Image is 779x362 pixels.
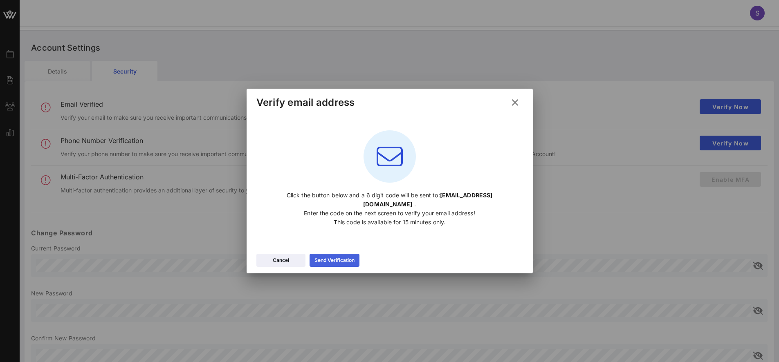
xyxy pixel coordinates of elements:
[310,254,359,267] button: Send Verification
[256,96,355,109] div: Verify email address
[314,256,355,264] div: Send Verification
[273,256,289,264] div: Cancel
[256,254,305,267] button: Cancel
[265,191,515,227] p: Click the button below and a 6 digit code will be sent to: . Enter the code on the next screen to...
